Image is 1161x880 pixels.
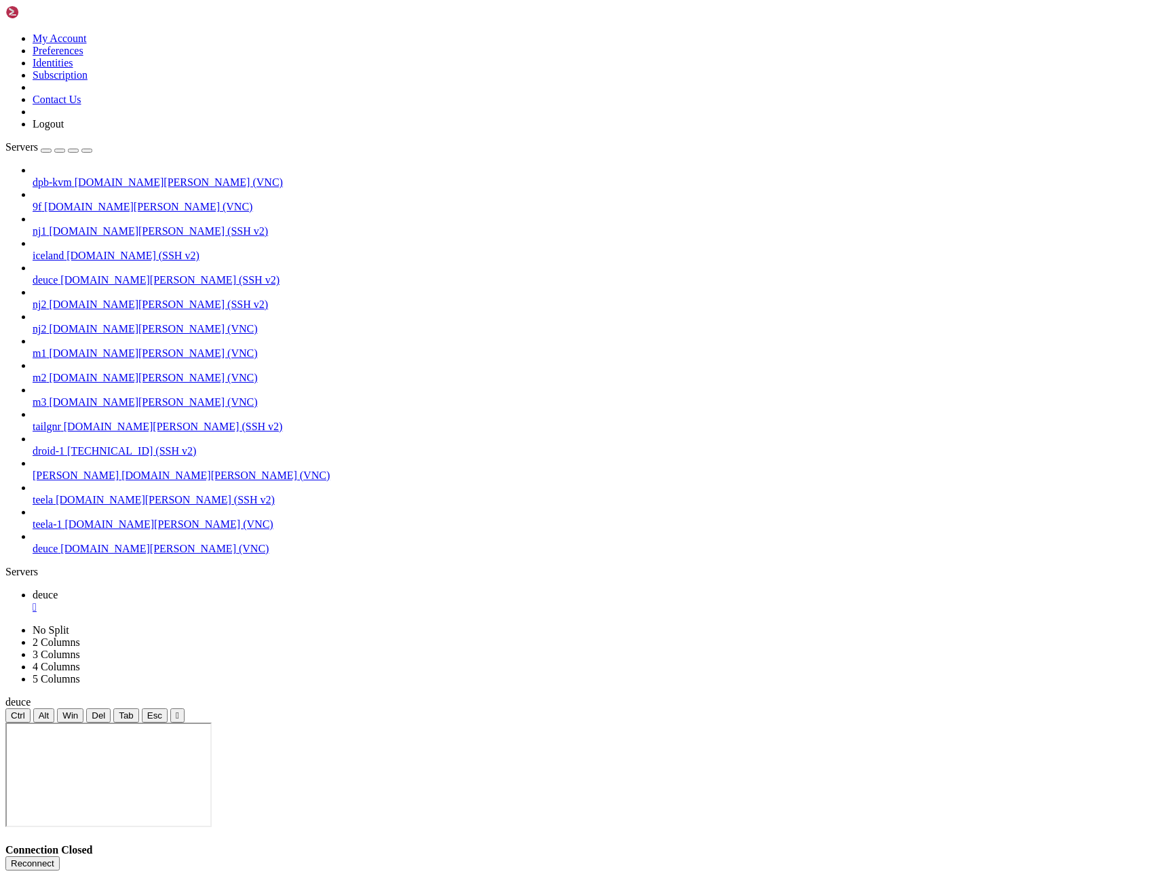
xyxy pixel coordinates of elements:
a: My Account [33,33,87,44]
span: [DOMAIN_NAME][PERSON_NAME] (VNC) [60,543,269,554]
a: [PERSON_NAME] [DOMAIN_NAME][PERSON_NAME] (VNC) [33,470,1156,482]
button: Del [86,708,111,723]
span: droid-1 [33,445,64,457]
span: [DOMAIN_NAME][PERSON_NAME] (VNC) [44,201,252,212]
a:  [33,601,1156,613]
span: [DOMAIN_NAME][PERSON_NAME] (VNC) [121,470,330,481]
a: dpb-kvm [DOMAIN_NAME][PERSON_NAME] (VNC) [33,176,1156,189]
a: No Split [33,624,69,636]
a: nj2 [DOMAIN_NAME][PERSON_NAME] (SSH v2) [33,299,1156,311]
li: m1 [DOMAIN_NAME][PERSON_NAME] (VNC) [33,335,1156,360]
button: Alt [33,708,55,723]
a: droid-1 [TECHNICAL_ID] (SSH v2) [33,445,1156,457]
a: Identities [33,57,73,69]
a: Subscription [33,69,88,81]
li: nj2 [DOMAIN_NAME][PERSON_NAME] (SSH v2) [33,286,1156,311]
span: tailgnr [33,421,61,432]
span: iceland [33,250,64,261]
a: m2 [DOMAIN_NAME][PERSON_NAME] (VNC) [33,372,1156,384]
span: [DOMAIN_NAME] (SSH v2) [66,250,199,261]
li: dpb-kvm [DOMAIN_NAME][PERSON_NAME] (VNC) [33,164,1156,189]
span: m3 [33,396,46,408]
span: [DOMAIN_NAME][PERSON_NAME] (SSH v2) [49,299,268,310]
span: deuce [33,274,58,286]
a: Contact Us [33,94,81,105]
li: nj2 [DOMAIN_NAME][PERSON_NAME] (VNC) [33,311,1156,335]
li: teela-1 [DOMAIN_NAME][PERSON_NAME] (VNC) [33,506,1156,531]
span: Win [62,710,78,721]
a: 9f [DOMAIN_NAME][PERSON_NAME] (VNC) [33,201,1156,213]
a: deuce [DOMAIN_NAME][PERSON_NAME] (SSH v2) [33,274,1156,286]
span: Esc [147,710,162,721]
li: m3 [DOMAIN_NAME][PERSON_NAME] (VNC) [33,384,1156,408]
li: deuce [DOMAIN_NAME][PERSON_NAME] (VNC) [33,531,1156,555]
span: Del [92,710,105,721]
div:  [176,710,179,721]
a: deuce [DOMAIN_NAME][PERSON_NAME] (VNC) [33,543,1156,555]
div: Servers [5,566,1156,578]
span: [DOMAIN_NAME][PERSON_NAME] (VNC) [49,323,257,334]
span: m1 [33,347,46,359]
a: m3 [DOMAIN_NAME][PERSON_NAME] (VNC) [33,396,1156,408]
a: Servers [5,141,92,153]
a: deuce [33,589,1156,613]
li: [PERSON_NAME] [DOMAIN_NAME][PERSON_NAME] (VNC) [33,457,1156,482]
a: 3 Columns [33,649,80,660]
span: nj2 [33,299,46,310]
button: Win [57,708,83,723]
span: [DOMAIN_NAME][PERSON_NAME] (SSH v2) [49,225,268,237]
li: nj1 [DOMAIN_NAME][PERSON_NAME] (SSH v2) [33,213,1156,237]
span: deuce [33,589,58,600]
span: m2 [33,372,46,383]
span: dpb-kvm [33,176,72,188]
a: m1 [DOMAIN_NAME][PERSON_NAME] (VNC) [33,347,1156,360]
a: Logout [33,118,64,130]
a: 5 Columns [33,673,80,685]
span: teela-1 [33,518,62,530]
span: [PERSON_NAME] [33,470,119,481]
span: [TECHNICAL_ID] (SSH v2) [67,445,196,457]
span: Ctrl [11,710,25,721]
span: nj1 [33,225,46,237]
li: teela [DOMAIN_NAME][PERSON_NAME] (SSH v2) [33,482,1156,506]
button:  [170,708,185,723]
span: 9f [33,201,41,212]
span: deuce [5,696,31,708]
span: [DOMAIN_NAME][PERSON_NAME] (SSH v2) [56,494,275,505]
span: [DOMAIN_NAME][PERSON_NAME] (VNC) [65,518,273,530]
a: teela-1 [DOMAIN_NAME][PERSON_NAME] (VNC) [33,518,1156,531]
span: [DOMAIN_NAME][PERSON_NAME] (VNC) [49,347,257,359]
button: Reconnect [5,856,60,871]
span: [DOMAIN_NAME][PERSON_NAME] (VNC) [49,396,257,408]
li: tailgnr [DOMAIN_NAME][PERSON_NAME] (SSH v2) [33,408,1156,433]
li: deuce [DOMAIN_NAME][PERSON_NAME] (SSH v2) [33,262,1156,286]
a: 2 Columns [33,636,80,648]
a: tailgnr [DOMAIN_NAME][PERSON_NAME] (SSH v2) [33,421,1156,433]
li: droid-1 [TECHNICAL_ID] (SSH v2) [33,433,1156,457]
span: [DOMAIN_NAME][PERSON_NAME] (SSH v2) [64,421,283,432]
span: Connection Closed [5,844,92,856]
span: Tab [119,710,134,721]
button: Tab [113,708,139,723]
span: nj2 [33,323,46,334]
li: 9f [DOMAIN_NAME][PERSON_NAME] (VNC) [33,189,1156,213]
li: m2 [DOMAIN_NAME][PERSON_NAME] (VNC) [33,360,1156,384]
span: [DOMAIN_NAME][PERSON_NAME] (VNC) [75,176,283,188]
li: iceland [DOMAIN_NAME] (SSH v2) [33,237,1156,262]
button: Ctrl [5,708,31,723]
img: Shellngn [5,5,83,19]
span: Alt [39,710,50,721]
span: [DOMAIN_NAME][PERSON_NAME] (SSH v2) [60,274,280,286]
a: nj1 [DOMAIN_NAME][PERSON_NAME] (SSH v2) [33,225,1156,237]
button: Esc [142,708,168,723]
span: [DOMAIN_NAME][PERSON_NAME] (VNC) [49,372,257,383]
a: teela [DOMAIN_NAME][PERSON_NAME] (SSH v2) [33,494,1156,506]
a: iceland [DOMAIN_NAME] (SSH v2) [33,250,1156,262]
span: Servers [5,141,38,153]
span: deuce [33,543,58,554]
span: teela [33,494,53,505]
a: nj2 [DOMAIN_NAME][PERSON_NAME] (VNC) [33,323,1156,335]
a: Preferences [33,45,83,56]
a: 4 Columns [33,661,80,672]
